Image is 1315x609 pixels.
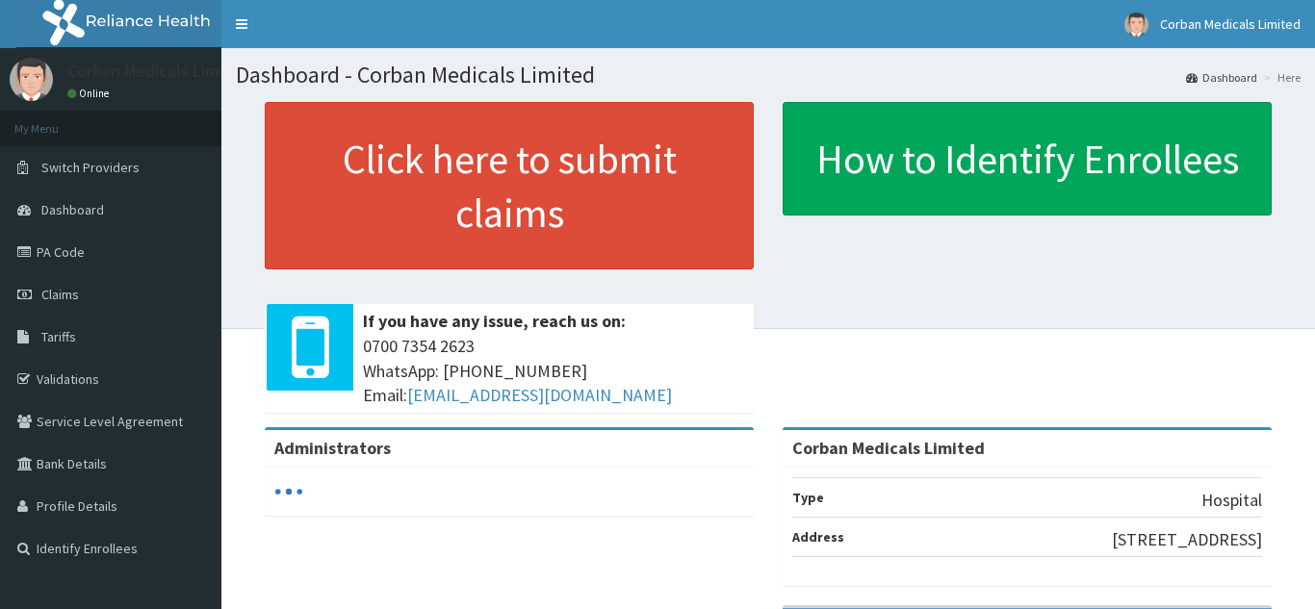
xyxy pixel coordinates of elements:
img: User Image [10,58,53,101]
span: Corban Medicals Limited [1160,15,1301,33]
span: Dashboard [41,201,104,218]
strong: Corban Medicals Limited [792,437,985,459]
img: User Image [1124,13,1148,37]
a: [EMAIL_ADDRESS][DOMAIN_NAME] [407,384,672,406]
b: Address [792,528,844,546]
a: Click here to submit claims [265,102,754,269]
svg: audio-loading [274,477,303,506]
span: Switch Providers [41,159,140,176]
span: Tariffs [41,328,76,345]
b: Type [792,489,824,506]
b: Administrators [274,437,391,459]
span: 0700 7354 2623 WhatsApp: [PHONE_NUMBER] Email: [363,334,744,408]
p: Corban Medicals Limited [67,63,249,80]
p: Hospital [1201,488,1262,513]
b: If you have any issue, reach us on: [363,310,626,332]
a: Dashboard [1186,69,1257,86]
a: How to Identify Enrollees [783,102,1272,216]
p: [STREET_ADDRESS] [1112,527,1262,552]
h1: Dashboard - Corban Medicals Limited [236,63,1301,88]
li: Here [1259,69,1301,86]
span: Claims [41,286,79,303]
a: Online [67,87,114,100]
